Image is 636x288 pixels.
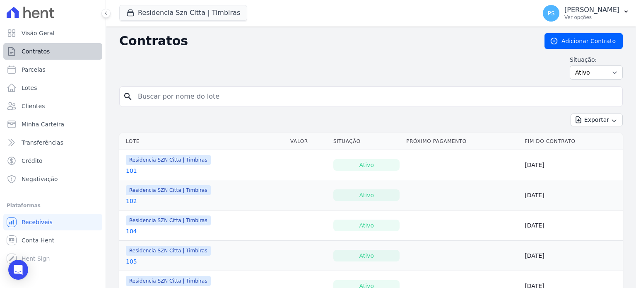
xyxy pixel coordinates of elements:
[22,236,54,244] span: Conta Hent
[7,201,99,211] div: Plataformas
[133,88,619,105] input: Buscar por nome do lote
[3,98,102,114] a: Clientes
[564,14,619,21] p: Ver opções
[22,138,63,147] span: Transferências
[22,157,43,165] span: Crédito
[22,84,37,92] span: Lotes
[22,65,46,74] span: Parcelas
[570,56,623,64] label: Situação:
[22,218,53,226] span: Recebíveis
[3,232,102,249] a: Conta Hent
[333,250,400,261] div: Ativo
[521,133,623,150] th: Fim do Contrato
[3,80,102,96] a: Lotes
[22,175,58,183] span: Negativação
[126,167,137,175] a: 101
[3,152,102,169] a: Crédito
[22,102,45,110] span: Clientes
[521,150,623,180] td: [DATE]
[521,180,623,211] td: [DATE]
[126,276,211,286] span: Residencia SZN Citta | Timbiras
[126,227,137,235] a: 104
[119,34,531,48] h2: Contratos
[3,61,102,78] a: Parcelas
[403,133,521,150] th: Próximo Pagamento
[521,241,623,271] td: [DATE]
[126,155,211,165] span: Residencia SZN Citta | Timbiras
[123,92,133,102] i: search
[126,246,211,256] span: Residencia SZN Citta | Timbiras
[22,47,50,56] span: Contratos
[333,220,400,231] div: Ativo
[126,197,137,205] a: 102
[536,2,636,25] button: PS [PERSON_NAME] Ver opções
[564,6,619,14] p: [PERSON_NAME]
[22,120,64,128] span: Minha Carteira
[571,114,623,126] button: Exportar
[22,29,55,37] span: Visão Geral
[8,260,28,280] div: Open Intercom Messenger
[521,211,623,241] td: [DATE]
[3,116,102,133] a: Minha Carteira
[547,10,554,16] span: PS
[119,133,287,150] th: Lote
[544,33,623,49] a: Adicionar Contrato
[3,214,102,230] a: Recebíveis
[3,25,102,41] a: Visão Geral
[3,171,102,187] a: Negativação
[3,43,102,60] a: Contratos
[3,134,102,151] a: Transferências
[333,159,400,171] div: Ativo
[333,189,400,201] div: Ativo
[126,215,211,225] span: Residencia SZN Citta | Timbiras
[126,257,137,266] a: 105
[330,133,403,150] th: Situação
[119,5,247,21] button: Residencia Szn Citta | Timbiras
[287,133,330,150] th: Valor
[126,185,211,195] span: Residencia SZN Citta | Timbiras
